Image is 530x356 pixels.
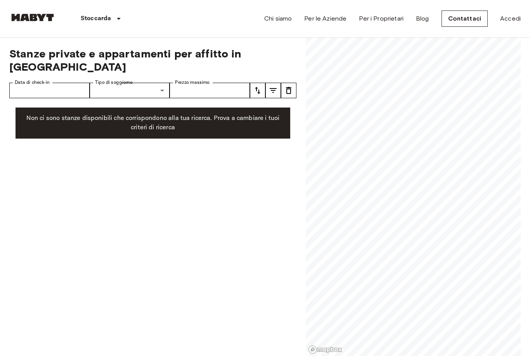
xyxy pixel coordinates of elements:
[9,83,90,98] input: Choose date
[175,79,210,86] label: Prezzo massimo
[442,10,488,27] a: Contattaci
[15,79,50,86] label: Data di check-in
[500,14,521,23] a: Accedi
[281,83,296,98] button: tune
[81,14,111,23] p: Stoccarda
[416,14,429,23] a: Blog
[304,14,346,23] a: Per le Aziende
[308,345,342,354] a: Mapbox logo
[22,114,284,132] p: Non ci sono stanze disponibili che corrispondono alla tua ricerca. Prova a cambiare i tuoi criter...
[9,14,56,21] img: Habyt
[265,83,281,98] button: tune
[264,14,292,23] a: Chi siamo
[9,47,296,73] span: Stanze private e appartamenti per affitto in [GEOGRAPHIC_DATA]
[250,83,265,98] button: tune
[359,14,404,23] a: Per i Proprietari
[95,79,133,86] label: Tipo di soggiorno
